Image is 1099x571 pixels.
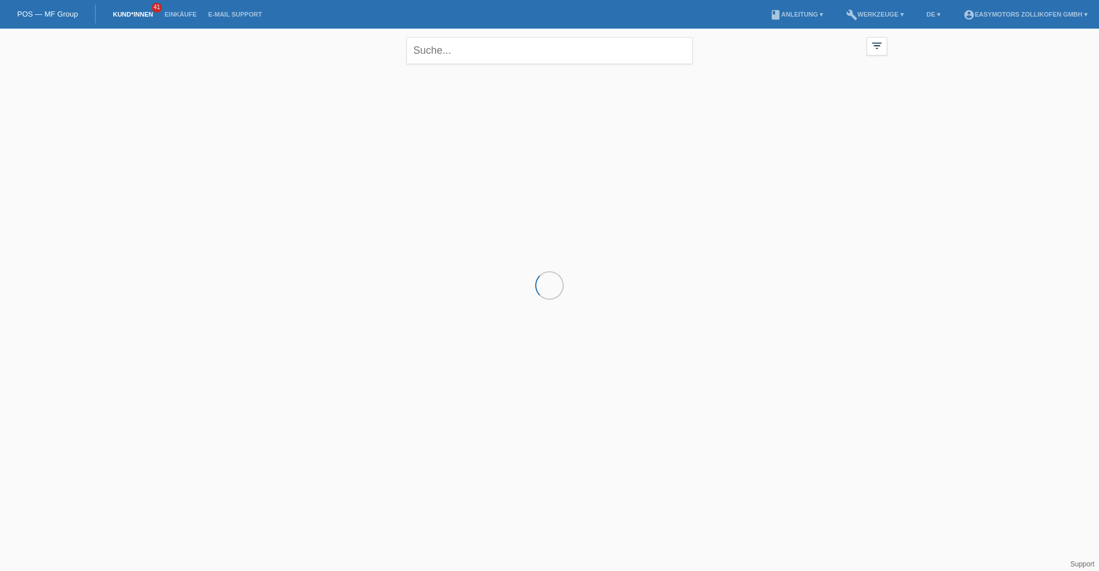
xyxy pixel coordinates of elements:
[921,11,946,18] a: DE ▾
[159,11,202,18] a: Einkäufe
[963,9,975,21] i: account_circle
[203,11,268,18] a: E-Mail Support
[770,9,781,21] i: book
[1070,560,1094,568] a: Support
[846,9,857,21] i: build
[958,11,1093,18] a: account_circleEasymotors Zollikofen GmbH ▾
[107,11,159,18] a: Kund*innen
[871,39,883,52] i: filter_list
[152,3,162,13] span: 41
[17,10,78,18] a: POS — MF Group
[840,11,910,18] a: buildWerkzeuge ▾
[764,11,829,18] a: bookAnleitung ▾
[406,37,693,64] input: Suche...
